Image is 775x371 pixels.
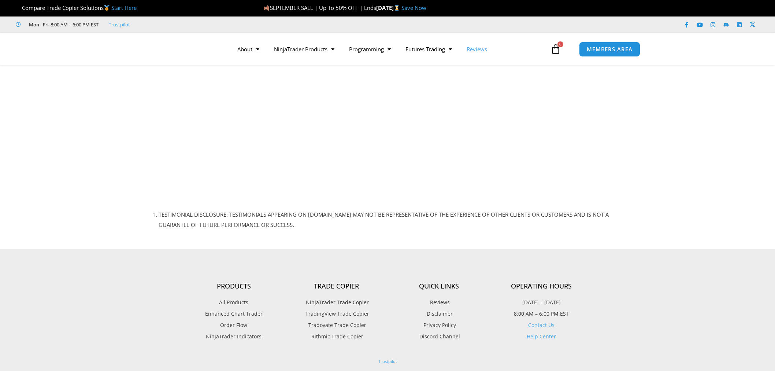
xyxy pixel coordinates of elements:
[125,36,204,62] img: LogoAI | Affordable Indicators – NinjaTrader
[285,282,387,290] h4: Trade Copier
[111,4,137,11] a: Start Here
[398,41,459,58] a: Futures Trading
[394,5,400,11] img: ⌛
[159,210,633,230] li: TESTIMONIAL DISCLOSURE: TESTIMONIALS APPEARING ON [DOMAIN_NAME] MAY NOT BE REPRESENTATIVE OF THE ...
[220,320,247,330] span: Order Flow
[490,298,593,307] p: [DATE] – [DATE]
[304,309,369,319] span: TradingView Trade Copier
[425,309,453,319] span: Disclaimer
[16,5,22,11] img: 🏆
[376,4,401,11] strong: [DATE]
[219,298,248,307] span: All Products
[304,298,369,307] span: NinjaTrader Trade Copier
[27,20,99,29] span: Mon - Fri: 8:00 AM – 6:00 PM EST
[387,298,490,307] a: Reviews
[206,332,262,341] span: NinjaTrader Indicators
[490,282,593,290] h4: Operating Hours
[267,41,342,58] a: NinjaTrader Products
[459,41,494,58] a: Reviews
[109,20,130,29] a: Trustpilot
[387,332,490,341] a: Discord Channel
[285,332,387,341] a: Rithmic Trade Copier
[428,298,450,307] span: Reviews
[230,41,549,58] nav: Menu
[309,332,363,341] span: Rithmic Trade Copier
[587,47,633,52] span: MEMBERS AREA
[16,4,137,11] span: Compare Trade Copier Solutions
[539,38,572,60] a: 0
[490,309,593,319] p: 8:00 AM – 6:00 PM EST
[230,41,267,58] a: About
[182,332,285,341] a: NinjaTrader Indicators
[182,298,285,307] a: All Products
[263,4,376,11] span: SEPTEMBER SALE | Up To 50% OFF | Ends
[557,41,563,47] span: 0
[342,41,398,58] a: Programming
[422,320,456,330] span: Privacy Policy
[264,5,269,11] img: 🍂
[387,309,490,319] a: Disclaimer
[401,4,426,11] a: Save Now
[418,332,460,341] span: Discord Channel
[285,320,387,330] a: Tradovate Trade Copier
[205,309,263,319] span: Enhanced Chart Trader
[528,322,555,328] a: Contact Us
[182,282,285,290] h4: Products
[387,282,490,290] h4: Quick Links
[387,320,490,330] a: Privacy Policy
[285,309,387,319] a: TradingView Trade Copier
[378,359,397,364] a: Trustpilot
[579,42,640,57] a: MEMBERS AREA
[285,298,387,307] a: NinjaTrader Trade Copier
[182,320,285,330] a: Order Flow
[182,309,285,319] a: Enhanced Chart Trader
[104,5,110,11] img: 🥇
[307,320,366,330] span: Tradovate Trade Copier
[527,333,556,340] a: Help Center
